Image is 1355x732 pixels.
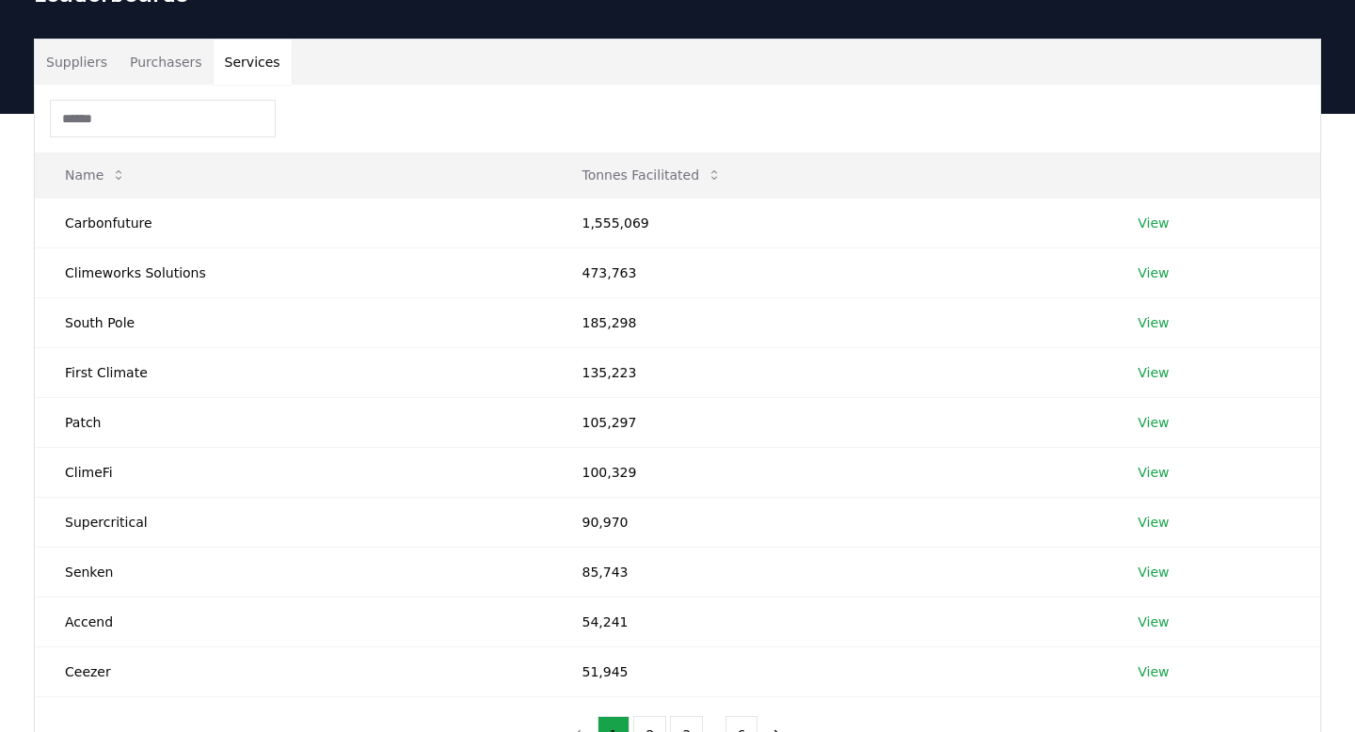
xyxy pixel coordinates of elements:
button: Suppliers [35,40,119,85]
td: 90,970 [551,497,1108,547]
a: View [1138,363,1169,382]
td: 185,298 [551,297,1108,347]
td: Accend [35,597,551,646]
td: 51,945 [551,646,1108,696]
td: Ceezer [35,646,551,696]
td: First Climate [35,347,551,397]
button: Purchasers [119,40,214,85]
a: View [1138,313,1169,332]
td: 1,555,069 [551,198,1108,247]
a: View [1138,263,1169,282]
td: 54,241 [551,597,1108,646]
td: South Pole [35,297,551,347]
td: Senken [35,547,551,597]
td: Supercritical [35,497,551,547]
a: View [1138,413,1169,432]
td: 473,763 [551,247,1108,297]
td: Climeworks Solutions [35,247,551,297]
a: View [1138,513,1169,532]
a: View [1138,613,1169,631]
a: View [1138,214,1169,232]
td: Carbonfuture [35,198,551,247]
button: Tonnes Facilitated [566,156,737,194]
td: Patch [35,397,551,447]
td: 135,223 [551,347,1108,397]
button: Services [214,40,292,85]
td: ClimeFi [35,447,551,497]
a: View [1138,662,1169,681]
button: Name [50,156,141,194]
a: View [1138,563,1169,581]
a: View [1138,463,1169,482]
td: 100,329 [551,447,1108,497]
td: 105,297 [551,397,1108,447]
td: 85,743 [551,547,1108,597]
